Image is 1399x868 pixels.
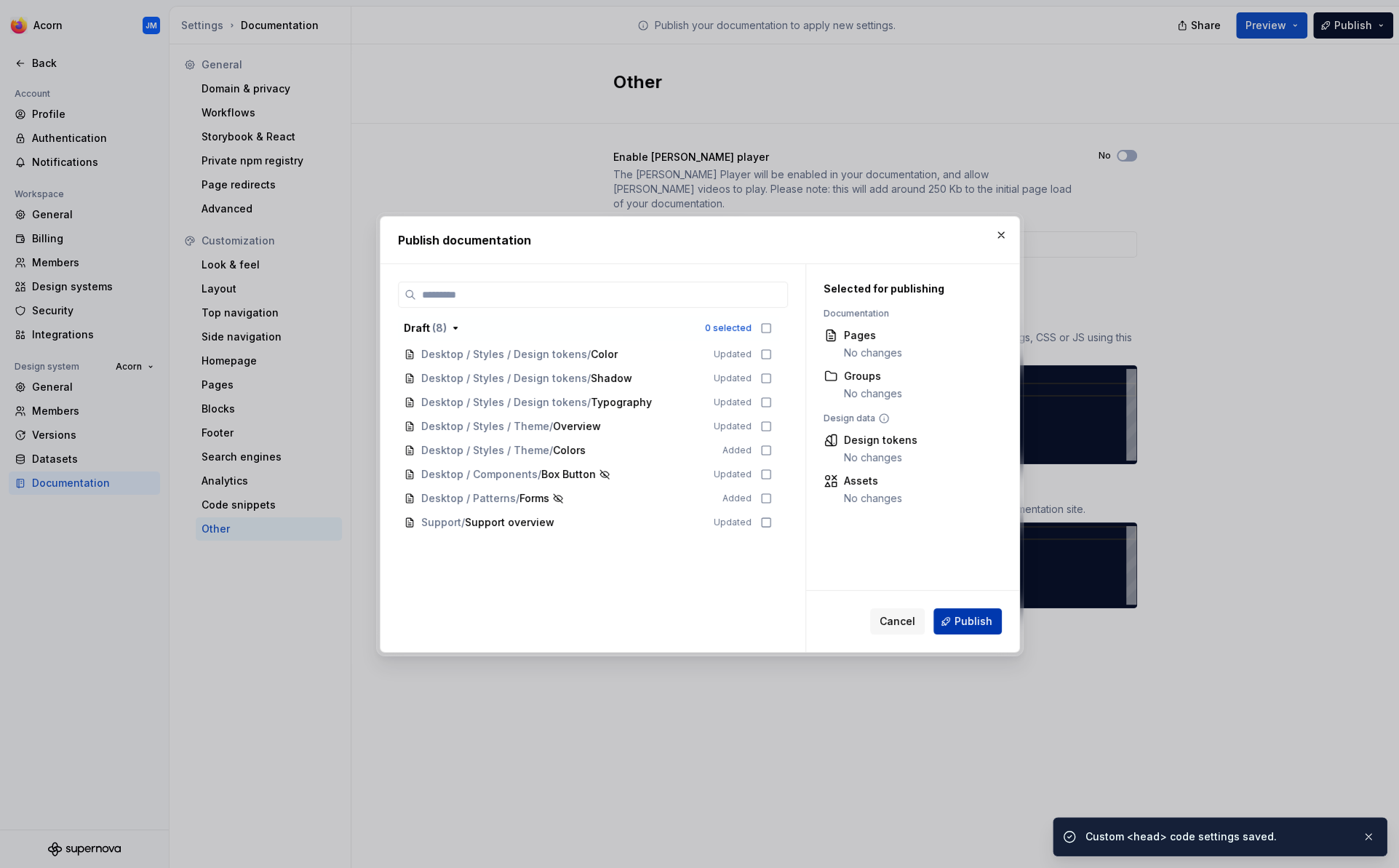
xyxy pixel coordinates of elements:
span: Forms [519,491,549,506]
span: Updated [714,397,752,408]
div: No changes [844,386,902,401]
span: Updated [714,373,752,384]
span: Support [421,515,461,530]
span: Added [722,445,752,456]
span: / [538,467,541,482]
span: Desktop / Styles / Theme [421,443,549,458]
button: Publish [933,608,1002,634]
h2: Publish documentation [398,231,1002,249]
span: Typography [591,395,652,410]
span: ( 8 ) [432,322,447,334]
div: No changes [844,450,917,465]
span: / [549,419,553,434]
span: Desktop / Components [421,467,538,482]
span: Updated [714,469,752,480]
div: Custom <head> code settings saved. [1085,829,1350,844]
span: Desktop / Patterns [421,491,516,506]
div: Design tokens [844,433,917,447]
span: Added [722,493,752,504]
span: Desktop / Styles / Design tokens [421,347,587,362]
span: Desktop / Styles / Design tokens [421,395,587,410]
div: No changes [844,491,902,506]
button: Draft (8)0 selected [398,316,778,340]
span: Color [591,347,620,362]
span: Updated [714,421,752,432]
span: / [549,443,553,458]
div: Selected for publishing [824,282,995,296]
span: / [516,491,519,506]
span: Shadow [591,371,632,386]
span: Overview [553,419,601,434]
span: Support overview [465,515,554,530]
span: Publish [954,614,992,629]
span: / [587,347,591,362]
div: Documentation [824,308,995,319]
div: Groups [844,369,902,383]
div: 0 selected [705,322,752,334]
div: Design data [824,413,995,424]
span: Updated [714,349,752,360]
div: No changes [844,346,902,360]
span: / [461,515,465,530]
span: Cancel [880,614,915,629]
div: Draft [404,321,447,335]
div: Pages [844,328,902,343]
span: / [587,395,591,410]
span: Box Button [541,467,596,482]
span: Desktop / Styles / Design tokens [421,371,587,386]
span: / [587,371,591,386]
span: Colors [553,443,586,458]
div: Assets [844,474,902,488]
span: Desktop / Styles / Theme [421,419,549,434]
button: Cancel [870,608,925,634]
span: Updated [714,517,752,528]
